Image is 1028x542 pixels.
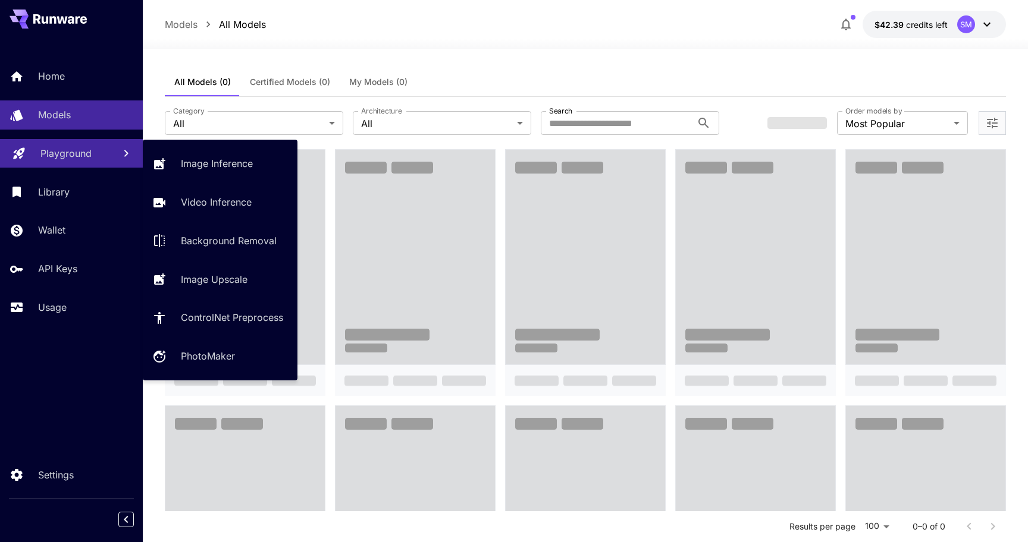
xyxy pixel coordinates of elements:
[38,185,70,199] p: Library
[38,223,65,237] p: Wallet
[127,509,143,530] div: Collapse sidebar
[174,77,231,87] span: All Models (0)
[957,15,975,33] div: SM
[875,20,906,30] span: $42.39
[181,349,235,363] p: PhotoMaker
[789,521,855,532] p: Results per page
[143,149,297,178] a: Image Inference
[173,116,324,131] span: All
[361,116,512,131] span: All
[349,77,408,87] span: My Models (0)
[38,468,74,482] p: Settings
[143,226,297,256] a: Background Removal
[165,17,266,31] nav: breadcrumb
[845,116,949,131] span: Most Popular
[181,195,252,209] p: Video Inference
[860,518,894,535] div: 100
[845,106,902,116] label: Order models by
[906,20,948,30] span: credits left
[361,106,402,116] label: Architecture
[181,234,277,248] p: Background Removal
[875,18,948,31] div: $42.3872
[250,77,330,87] span: Certified Models (0)
[165,17,198,31] p: Models
[181,156,253,171] p: Image Inference
[118,512,134,527] button: Collapse sidebar
[38,108,71,122] p: Models
[863,11,1006,38] button: $42.3872
[143,188,297,217] a: Video Inference
[181,310,283,324] p: ControlNet Preprocess
[38,261,77,276] p: API Keys
[173,106,205,116] label: Category
[143,264,297,294] a: Image Upscale
[549,106,572,116] label: Search
[181,272,247,286] p: Image Upscale
[38,69,65,83] p: Home
[913,521,945,532] p: 0–0 of 0
[143,303,297,332] a: ControlNet Preprocess
[143,342,297,371] a: PhotoMaker
[40,146,92,160] p: Playground
[985,116,999,131] button: Open more filters
[219,17,266,31] p: All Models
[38,300,67,314] p: Usage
